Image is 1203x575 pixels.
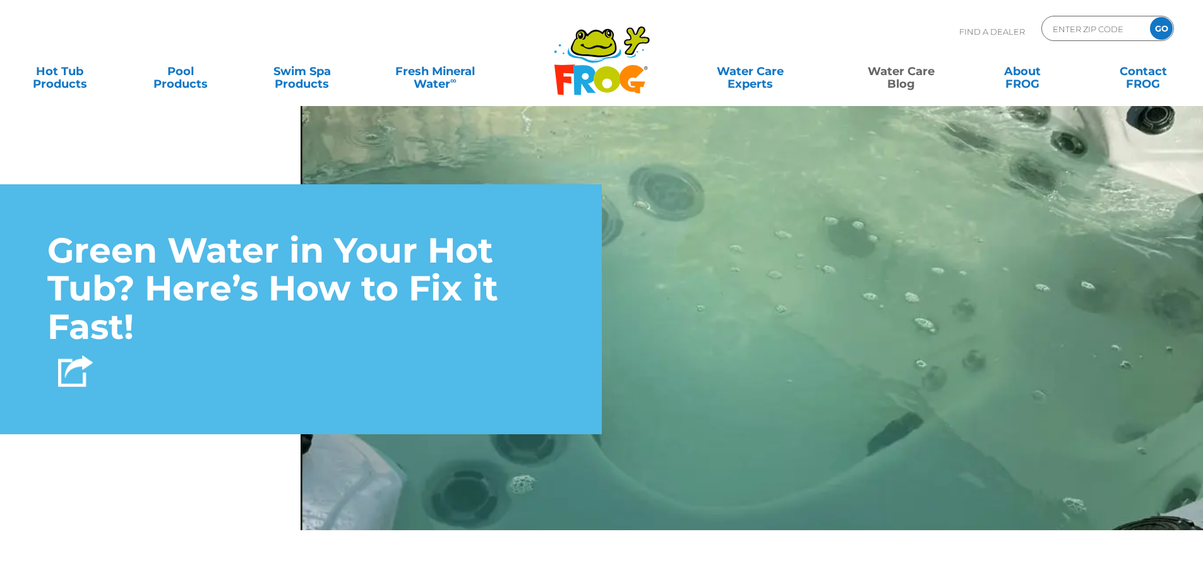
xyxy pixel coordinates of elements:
a: Swim SpaProducts [255,59,349,84]
a: PoolProducts [134,59,228,84]
p: Find A Dealer [959,16,1025,47]
img: Share [58,355,93,387]
a: Hot TubProducts [13,59,107,84]
a: Water CareBlog [854,59,948,84]
a: Water CareExperts [674,59,827,84]
a: AboutFROG [975,59,1069,84]
input: GO [1150,17,1173,40]
input: Zip Code Form [1051,20,1137,38]
a: ContactFROG [1096,59,1190,84]
sup: ∞ [450,75,457,85]
a: Fresh MineralWater∞ [376,59,494,84]
h1: Green Water in Your Hot Tub? Here’s How to Fix it Fast! [47,232,554,347]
